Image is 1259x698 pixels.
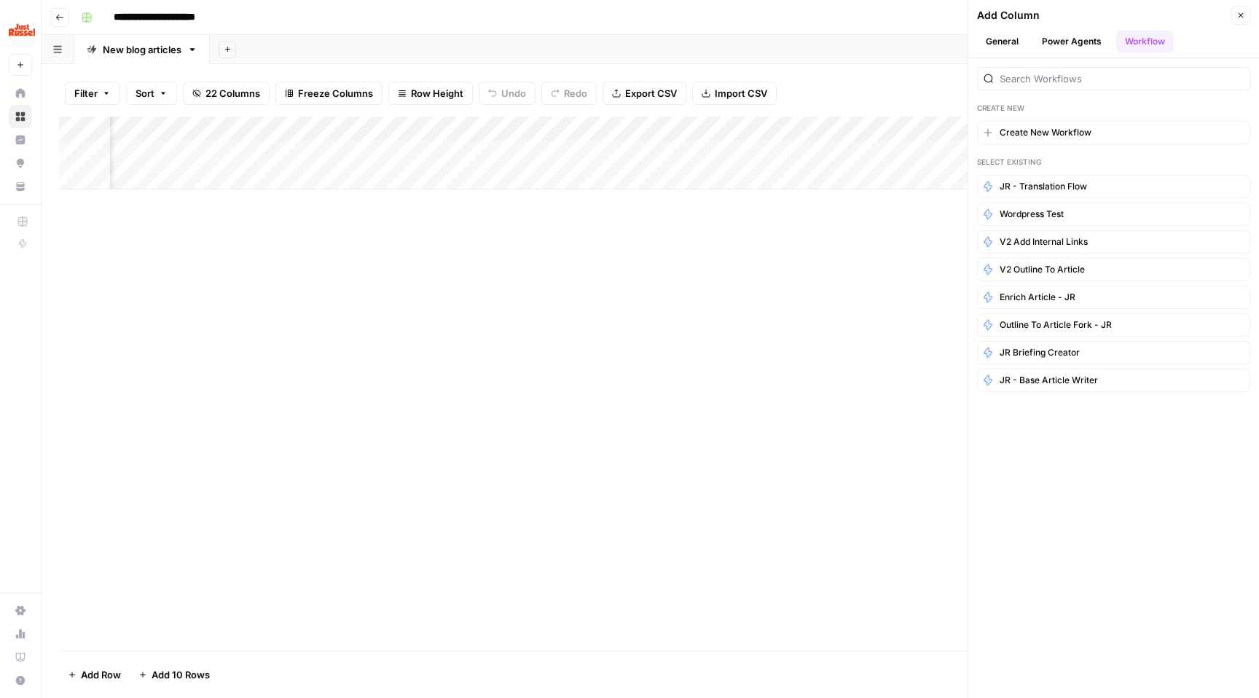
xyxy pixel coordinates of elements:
[541,82,597,105] button: Redo
[9,105,32,128] a: Browse
[59,663,130,686] button: Add Row
[977,156,1250,168] div: Select Existing
[1000,291,1075,304] span: enrich article - JR
[977,341,1250,364] button: JR briefing creator
[501,86,526,101] span: Undo
[977,313,1250,337] button: Outline to article fork - JR
[603,82,686,105] button: Export CSV
[9,175,32,198] a: Your Data
[9,646,32,669] a: Learning Hub
[9,622,32,646] a: Usage
[9,82,32,105] a: Home
[1033,31,1110,52] button: Power Agents
[1000,126,1091,139] span: Create New Workflow
[1000,346,1080,359] span: JR briefing creator
[692,82,777,105] button: Import CSV
[1116,31,1174,52] button: Workflow
[1000,180,1087,193] span: JR - Translation flow
[103,42,181,57] div: New blog articles
[74,35,210,64] a: New blog articles
[275,82,383,105] button: Freeze Columns
[977,31,1027,52] button: General
[183,82,270,105] button: 22 Columns
[9,12,32,48] button: Workspace: Just Russel
[411,86,463,101] span: Row Height
[715,86,767,101] span: Import CSV
[9,128,32,152] a: Insights
[74,86,98,101] span: Filter
[625,86,677,101] span: Export CSV
[977,203,1250,226] button: Wordpress test
[479,82,536,105] button: Undo
[977,102,1250,114] div: Create New
[1000,374,1098,387] span: JR - Base article writer
[977,369,1250,392] button: JR - Base article writer
[9,599,32,622] a: Settings
[977,286,1250,309] button: enrich article - JR
[977,175,1250,198] button: JR - Translation flow
[977,230,1250,254] button: V2 add internal links
[1000,208,1064,221] span: Wordpress test
[1000,263,1085,276] span: V2 outline to article
[977,258,1250,281] button: V2 outline to article
[977,121,1250,144] button: Create New Workflow
[9,152,32,175] a: Opportunities
[136,86,154,101] span: Sort
[1000,318,1112,332] span: Outline to article fork - JR
[65,82,120,105] button: Filter
[298,86,373,101] span: Freeze Columns
[9,17,35,43] img: Just Russel Logo
[1000,71,1244,86] input: Search Workflows
[152,667,210,682] span: Add 10 Rows
[126,82,177,105] button: Sort
[388,82,473,105] button: Row Height
[1000,235,1088,248] span: V2 add internal links
[205,86,260,101] span: 22 Columns
[9,669,32,692] button: Help + Support
[130,663,219,686] button: Add 10 Rows
[81,667,121,682] span: Add Row
[564,86,587,101] span: Redo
